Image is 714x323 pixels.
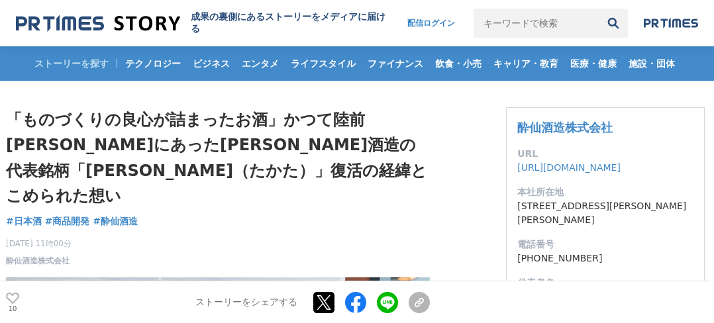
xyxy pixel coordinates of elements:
[6,255,70,267] a: 酔仙酒造株式会社
[6,305,19,312] p: 10
[599,9,628,38] button: 検索
[517,147,693,161] dt: URL
[6,107,430,209] h1: 「ものづくりの良心が詰まったお酒」かつて陸前[PERSON_NAME]にあった[PERSON_NAME]酒造の代表銘柄「[PERSON_NAME]（たかた）」復活の経緯とこめられた想い
[362,58,429,69] span: ファイナンス
[517,252,693,265] dd: [PHONE_NUMBER]
[565,46,622,81] a: 医療・健康
[285,58,361,69] span: ライフスタイル
[517,185,693,199] dt: 本社所在地
[285,46,361,81] a: ライフスタイル
[236,46,284,81] a: エンタメ
[430,58,487,69] span: 飲食・小売
[517,238,693,252] dt: 電話番号
[45,214,90,228] a: #商品開発
[93,215,138,227] span: #酔仙酒造
[187,58,235,69] span: ビジネス
[16,15,180,32] img: 成果の裏側にあるストーリーをメディアに届ける
[488,58,564,69] span: キャリア・教育
[6,215,42,227] span: #日本酒
[362,46,429,81] a: ファイナンス
[394,9,468,38] a: 配信ログイン
[45,215,90,227] span: #商品開発
[623,58,680,69] span: 施設・団体
[517,162,621,173] a: [URL][DOMAIN_NAME]
[517,276,693,290] dt: 代表者名
[195,297,297,308] p: ストーリーをシェアする
[565,58,622,69] span: 医療・健康
[430,46,487,81] a: 飲食・小売
[236,58,284,69] span: エンタメ
[488,46,564,81] a: キャリア・教育
[623,46,680,81] a: 施設・団体
[120,46,186,81] a: テクノロジー
[93,214,138,228] a: #酔仙酒造
[120,58,186,69] span: テクノロジー
[644,18,698,28] img: prtimes
[191,11,395,35] h2: 成果の裏側にあるストーリーをメディアに届ける
[6,214,42,228] a: #日本酒
[517,120,613,134] a: 酔仙酒造株式会社
[517,199,693,227] dd: [STREET_ADDRESS][PERSON_NAME][PERSON_NAME]
[6,238,72,250] span: [DATE] 11時00分
[16,11,394,35] a: 成果の裏側にあるストーリーをメディアに届ける 成果の裏側にあるストーリーをメディアに届ける
[474,9,599,38] input: キーワードで検索
[187,46,235,81] a: ビジネス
